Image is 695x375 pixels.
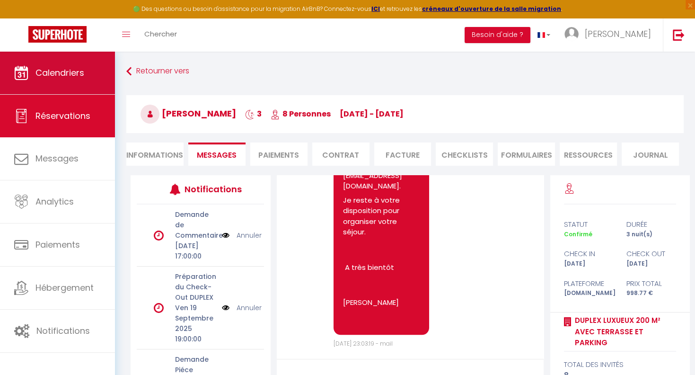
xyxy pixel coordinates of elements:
p: Préparation du Check-Out DUPLEX [175,271,216,303]
img: logout [673,29,685,41]
img: NO IMAGE [222,303,229,313]
div: durée [620,219,682,230]
div: total des invités [564,359,676,370]
span: [PERSON_NAME] [141,107,236,119]
h3: Notifications [185,179,238,200]
li: Contrat [312,143,369,166]
a: Retourner vers [126,63,684,80]
button: Besoin d'aide ? [465,27,530,43]
li: Paiements [250,143,308,166]
a: Chercher [137,18,184,52]
span: [DATE] 23:03:19 - mail [334,339,393,348]
p: Je reste à votre disposition pour organiser votre séjour. [343,195,420,238]
p: Demande de Commentaire [175,209,216,241]
li: CHECKLISTS [436,143,493,166]
a: Duplex luxueux 200 m² avec Terrasse et Parking [572,315,676,348]
div: 998.77 € [620,289,682,298]
span: Notifications [36,325,90,337]
div: check out [620,248,682,259]
button: Ouvrir le widget de chat LiveChat [8,4,36,32]
span: Hébergement [35,282,94,294]
span: Analytics [35,196,74,207]
p: A très bientôt [343,262,420,273]
p: [DATE] 17:00:00 [175,241,216,261]
div: Prix total [620,278,682,289]
li: Ressources [560,143,617,166]
div: [DATE] [558,259,620,268]
div: [DOMAIN_NAME] [558,289,620,298]
a: Annuler [237,230,262,241]
iframe: Chat [655,332,688,368]
li: FORMULAIRES [498,143,555,166]
span: Calendriers [35,67,84,79]
img: Super Booking [28,26,87,43]
p: Ven 19 Septembre 2025 19:00:00 [175,303,216,344]
a: ICI [371,5,380,13]
span: Confirmé [564,230,592,238]
span: [PERSON_NAME] [585,28,651,40]
span: Messages [197,150,237,161]
li: Informations [126,143,184,166]
div: check in [558,248,620,259]
a: Annuler [237,303,262,313]
span: 8 Personnes [271,108,331,119]
span: [DATE] - [DATE] [340,108,404,119]
img: ... [564,27,579,41]
span: Réservations [35,110,90,122]
span: 3 [245,108,262,119]
div: Plateforme [558,278,620,289]
div: 3 nuit(s) [620,230,682,239]
a: créneaux d'ouverture de la salle migration [422,5,561,13]
li: Journal [622,143,679,166]
img: NO IMAGE [222,230,229,241]
li: Facture [374,143,431,166]
div: [DATE] [620,259,682,268]
span: Messages [35,152,79,164]
span: Paiements [35,239,80,250]
a: ... [PERSON_NAME] [557,18,663,52]
span: Chercher [144,29,177,39]
span: [PERSON_NAME] [343,297,399,307]
div: statut [558,219,620,230]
